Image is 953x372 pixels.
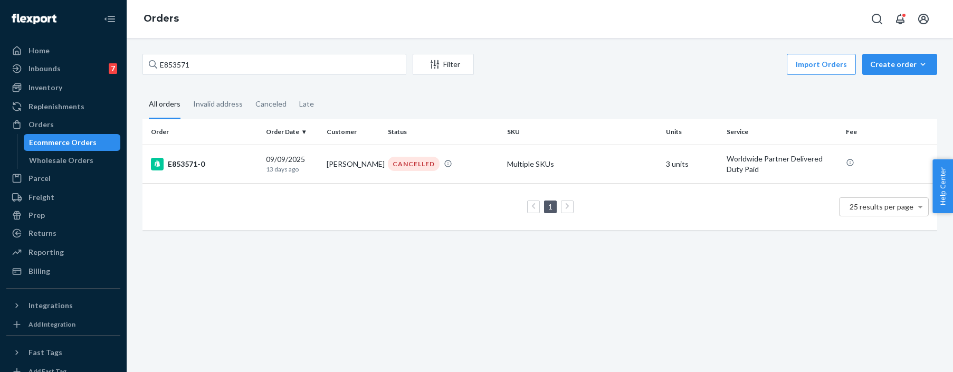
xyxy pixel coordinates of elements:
th: Order [142,119,262,145]
div: Reporting [28,247,64,257]
button: Import Orders [787,54,856,75]
td: 3 units [662,145,722,183]
div: Freight [28,192,54,203]
th: Order Date [262,119,322,145]
a: Billing [6,263,120,280]
div: Returns [28,228,56,239]
a: Ecommerce Orders [24,134,121,151]
div: Fast Tags [28,347,62,358]
div: Home [28,45,50,56]
div: Billing [28,266,50,276]
th: Service [722,119,842,145]
td: Multiple SKUs [503,145,662,183]
div: Integrations [28,300,73,311]
div: Parcel [28,173,51,184]
div: Replenishments [28,101,84,112]
button: Close Navigation [99,8,120,30]
div: Prep [28,210,45,221]
button: Help Center [932,159,953,213]
a: Home [6,42,120,59]
div: All orders [149,90,180,119]
button: Open Search Box [866,8,888,30]
ol: breadcrumbs [135,4,187,34]
button: Create order [862,54,937,75]
div: Canceled [255,90,287,118]
div: 09/09/2025 [266,154,318,174]
th: Fee [842,119,937,145]
img: Flexport logo [12,14,56,24]
td: [PERSON_NAME] [322,145,383,183]
th: Units [662,119,722,145]
div: Inventory [28,82,62,93]
div: Wholesale Orders [29,155,93,166]
div: 7 [109,63,117,74]
div: Invalid address [193,90,243,118]
a: Wholesale Orders [24,152,121,169]
input: Search orders [142,54,406,75]
a: Replenishments [6,98,120,115]
a: Orders [6,116,120,133]
div: CANCELLED [388,157,440,171]
div: Add Integration [28,320,75,329]
button: Open account menu [913,8,934,30]
a: Reporting [6,244,120,261]
th: SKU [503,119,662,145]
div: Ecommerce Orders [29,137,97,148]
a: Add Integration [6,318,120,331]
th: Status [384,119,503,145]
a: Inventory [6,79,120,96]
a: Orders [144,13,179,24]
div: Inbounds [28,63,61,74]
p: 13 days ago [266,165,318,174]
div: Filter [413,59,473,70]
a: Freight [6,189,120,206]
div: E853571-0 [151,158,258,170]
button: Filter [413,54,474,75]
div: Orders [28,119,54,130]
div: Late [299,90,314,118]
div: Create order [870,59,929,70]
button: Integrations [6,297,120,314]
span: 25 results per page [850,202,913,211]
a: Inbounds7 [6,60,120,77]
div: Customer [327,127,379,136]
button: Fast Tags [6,344,120,361]
button: Open notifications [890,8,911,30]
a: Parcel [6,170,120,187]
a: Returns [6,225,120,242]
a: Page 1 is your current page [546,202,555,211]
a: Prep [6,207,120,224]
p: Worldwide Partner Delivered Duty Paid [727,154,837,175]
